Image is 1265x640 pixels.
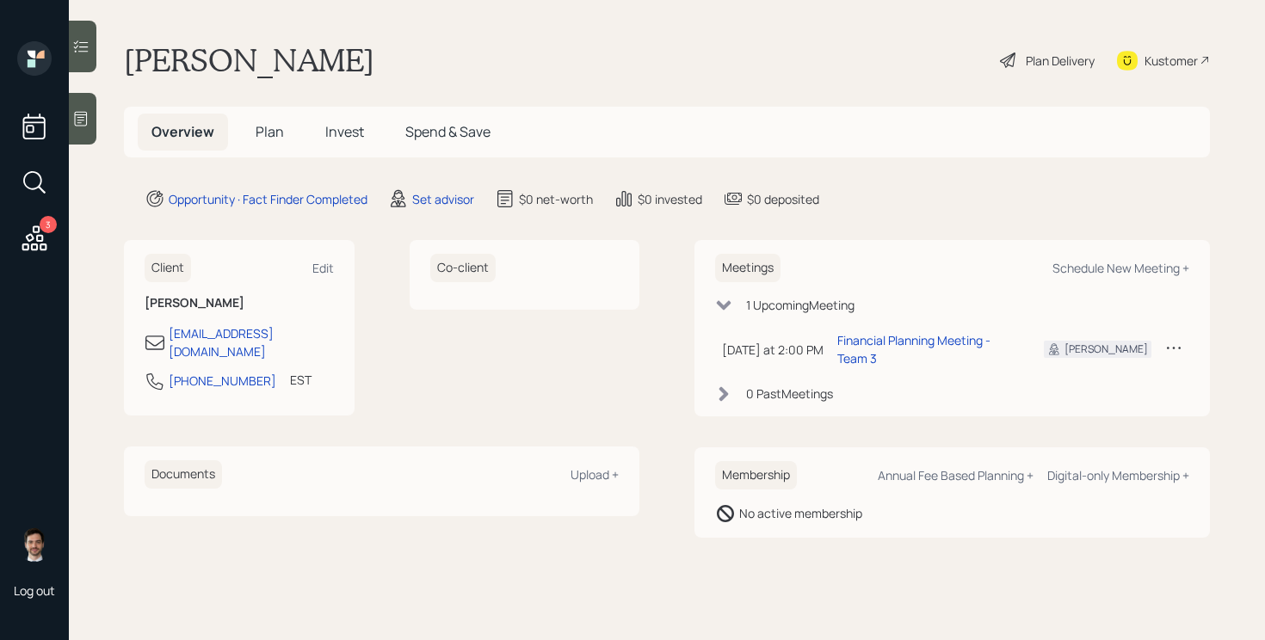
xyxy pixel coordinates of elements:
[145,296,334,311] h6: [PERSON_NAME]
[169,324,334,360] div: [EMAIL_ADDRESS][DOMAIN_NAME]
[40,216,57,233] div: 3
[312,260,334,276] div: Edit
[169,372,276,390] div: [PHONE_NUMBER]
[412,190,474,208] div: Set advisor
[124,41,374,79] h1: [PERSON_NAME]
[1052,260,1189,276] div: Schedule New Meeting +
[1047,467,1189,483] div: Digital-only Membership +
[17,527,52,562] img: jonah-coleman-headshot.png
[256,122,284,141] span: Plan
[430,254,496,282] h6: Co-client
[1064,342,1148,357] div: [PERSON_NAME]
[715,254,781,282] h6: Meetings
[638,190,702,208] div: $0 invested
[405,122,491,141] span: Spend & Save
[519,190,593,208] div: $0 net-worth
[145,460,222,489] h6: Documents
[1145,52,1198,70] div: Kustomer
[746,385,833,403] div: 0 Past Meeting s
[1026,52,1095,70] div: Plan Delivery
[747,190,819,208] div: $0 deposited
[571,466,619,483] div: Upload +
[837,331,1016,367] div: Financial Planning Meeting - Team 3
[746,296,855,314] div: 1 Upcoming Meeting
[14,582,55,599] div: Log out
[151,122,214,141] span: Overview
[145,254,191,282] h6: Client
[290,371,312,389] div: EST
[715,461,797,489] h6: Membership
[878,467,1034,483] div: Annual Fee Based Planning +
[739,504,862,522] div: No active membership
[325,122,364,141] span: Invest
[722,341,824,359] div: [DATE] at 2:00 PM
[169,190,367,208] div: Opportunity · Fact Finder Completed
